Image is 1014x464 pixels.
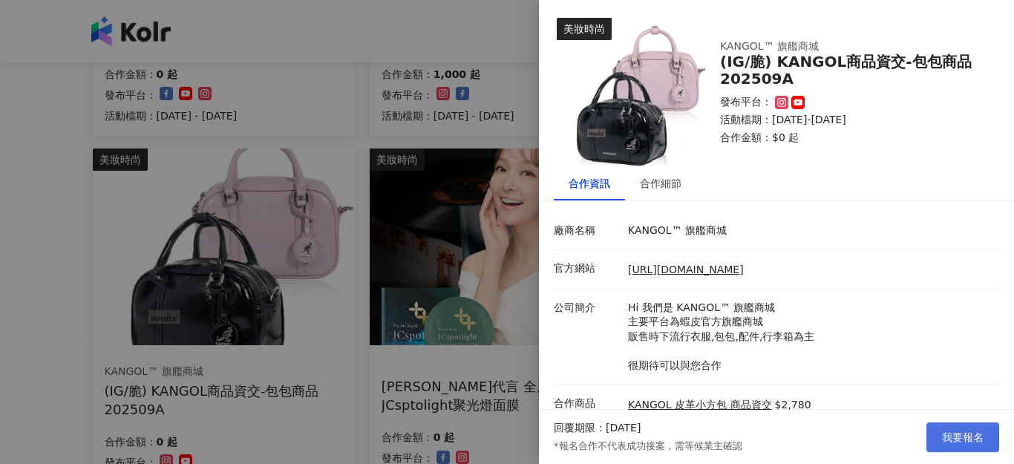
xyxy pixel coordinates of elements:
[628,223,992,238] p: KANGOL™ 旗艦商城
[569,175,610,192] div: 合作資訊
[557,18,705,166] img: KANGOL 皮革小方包 商品資交
[628,264,744,275] a: [URL][DOMAIN_NAME]
[554,301,621,316] p: 公司簡介
[554,261,621,276] p: 官方網站
[554,421,641,436] p: 回覆期限：[DATE]
[926,422,999,452] button: 我要報名
[640,175,681,192] div: 合作細節
[720,53,981,88] div: (IG/脆) KANGOL商品資交-包包商品202509A
[720,131,981,146] p: 合作金額： $0 起
[720,39,958,54] div: KANGOL™ 旗艦商城
[942,431,984,443] span: 我要報名
[628,398,772,413] a: KANGOL 皮革小方包 商品資交
[557,18,612,40] div: 美妝時尚
[720,113,981,128] p: 活動檔期：[DATE]-[DATE]
[628,301,992,373] p: Hi 我們是 KANGOL™ 旗艦商城 主要平台為蝦皮官方旗艦商城 販售時下流行衣服,包包,配件,行李箱為主 很期待可以與您合作
[554,223,621,238] p: 廠商名稱
[720,95,772,110] p: 發布平台：
[554,440,742,453] p: *報名合作不代表成功接案，需等候業主確認
[554,396,621,411] p: 合作商品
[775,398,811,413] p: $2,780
